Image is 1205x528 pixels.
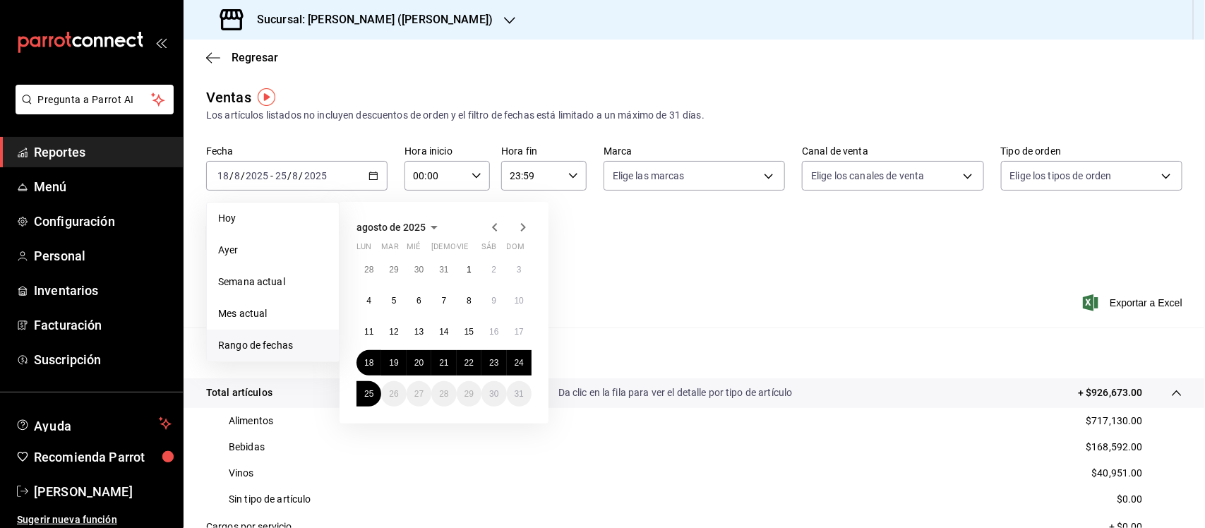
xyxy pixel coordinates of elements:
abbr: 27 de agosto de 2025 [414,389,424,399]
span: agosto de 2025 [356,222,426,233]
abbr: 17 de agosto de 2025 [515,327,524,337]
span: Semana actual [218,275,328,289]
abbr: miércoles [407,242,420,257]
span: Configuración [34,212,172,231]
abbr: 30 de julio de 2025 [414,265,424,275]
span: Recomienda Parrot [34,448,172,467]
button: 17 de agosto de 2025 [507,319,532,344]
abbr: 5 de agosto de 2025 [392,296,397,306]
p: Da clic en la fila para ver el detalle por tipo de artículo [558,385,793,400]
button: 31 de agosto de 2025 [507,381,532,407]
button: open_drawer_menu [155,37,167,48]
span: Pregunta a Parrot AI [38,92,152,107]
button: 30 de agosto de 2025 [481,381,506,407]
h3: Sucursal: [PERSON_NAME] ([PERSON_NAME]) [246,11,493,28]
button: 10 de agosto de 2025 [507,288,532,313]
span: Elige los canales de venta [811,169,924,183]
button: 24 de agosto de 2025 [507,350,532,376]
abbr: 4 de agosto de 2025 [366,296,371,306]
input: ---- [304,170,328,181]
span: / [229,170,234,181]
p: $40,951.00 [1092,466,1143,481]
button: 3 de agosto de 2025 [507,257,532,282]
input: -- [217,170,229,181]
abbr: 10 de agosto de 2025 [515,296,524,306]
span: Elige los tipos de orden [1010,169,1112,183]
abbr: 15 de agosto de 2025 [464,327,474,337]
button: 8 de agosto de 2025 [457,288,481,313]
abbr: 20 de agosto de 2025 [414,358,424,368]
abbr: 7 de agosto de 2025 [442,296,447,306]
abbr: 18 de agosto de 2025 [364,358,373,368]
label: Fecha [206,147,388,157]
div: Ventas [206,87,251,108]
span: Hoy [218,211,328,226]
p: $0.00 [1117,492,1143,507]
button: 11 de agosto de 2025 [356,319,381,344]
p: Vinos [229,466,254,481]
abbr: 9 de agosto de 2025 [491,296,496,306]
span: Ayuda [34,415,153,432]
label: Canal de venta [802,147,983,157]
abbr: 22 de agosto de 2025 [464,358,474,368]
span: - [270,170,273,181]
button: 22 de agosto de 2025 [457,350,481,376]
span: Inventarios [34,281,172,300]
span: Rango de fechas [218,338,328,353]
img: Tooltip marker [258,88,275,106]
abbr: 26 de agosto de 2025 [389,389,398,399]
abbr: 21 de agosto de 2025 [439,358,448,368]
abbr: 2 de agosto de 2025 [491,265,496,275]
abbr: 19 de agosto de 2025 [389,358,398,368]
button: 13 de agosto de 2025 [407,319,431,344]
p: Sin tipo de artículo [229,492,311,507]
span: / [241,170,245,181]
abbr: 16 de agosto de 2025 [489,327,498,337]
p: Alimentos [229,414,273,428]
button: 4 de agosto de 2025 [356,288,381,313]
span: Sugerir nueva función [17,512,172,527]
button: 5 de agosto de 2025 [381,288,406,313]
abbr: 29 de agosto de 2025 [464,389,474,399]
abbr: martes [381,242,398,257]
button: 27 de agosto de 2025 [407,381,431,407]
p: $717,130.00 [1086,414,1143,428]
abbr: 28 de julio de 2025 [364,265,373,275]
span: Mes actual [218,306,328,321]
button: 1 de agosto de 2025 [457,257,481,282]
button: 9 de agosto de 2025 [481,288,506,313]
button: 6 de agosto de 2025 [407,288,431,313]
abbr: 1 de agosto de 2025 [467,265,472,275]
abbr: 14 de agosto de 2025 [439,327,448,337]
button: 20 de agosto de 2025 [407,350,431,376]
a: Pregunta a Parrot AI [10,102,174,117]
abbr: 31 de julio de 2025 [439,265,448,275]
input: ---- [245,170,269,181]
abbr: 30 de agosto de 2025 [489,389,498,399]
button: 18 de agosto de 2025 [356,350,381,376]
button: 23 de agosto de 2025 [481,350,506,376]
button: 31 de julio de 2025 [431,257,456,282]
abbr: 23 de agosto de 2025 [489,358,498,368]
button: agosto de 2025 [356,219,443,236]
button: 12 de agosto de 2025 [381,319,406,344]
abbr: 13 de agosto de 2025 [414,327,424,337]
label: Hora inicio [404,147,490,157]
abbr: 12 de agosto de 2025 [389,327,398,337]
label: Tipo de orden [1001,147,1182,157]
button: 28 de agosto de 2025 [431,381,456,407]
abbr: 8 de agosto de 2025 [467,296,472,306]
abbr: 11 de agosto de 2025 [364,327,373,337]
button: 28 de julio de 2025 [356,257,381,282]
span: Suscripción [34,350,172,369]
span: Ayer [218,243,328,258]
button: 25 de agosto de 2025 [356,381,381,407]
abbr: viernes [457,242,468,257]
span: Exportar a Excel [1086,294,1182,311]
button: 14 de agosto de 2025 [431,319,456,344]
button: 15 de agosto de 2025 [457,319,481,344]
span: Elige las marcas [613,169,685,183]
input: -- [292,170,299,181]
span: Menú [34,177,172,196]
span: Reportes [34,143,172,162]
